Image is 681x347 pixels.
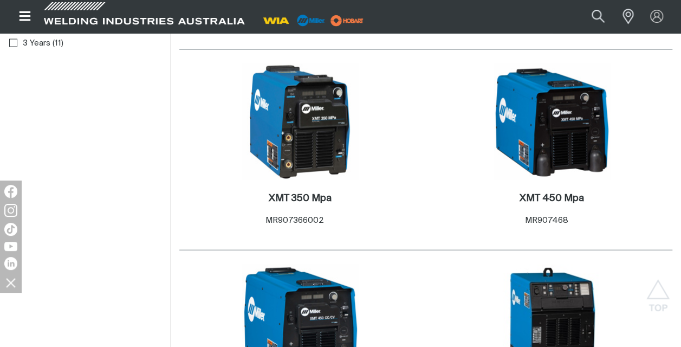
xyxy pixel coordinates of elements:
[520,194,584,203] h2: XMT 450 Mpa
[327,16,367,24] a: miller
[4,204,17,217] img: Instagram
[9,36,161,51] ul: Warranty
[4,242,17,251] img: YouTube
[580,4,617,29] button: Search products
[53,37,63,50] span: ( 11 )
[242,64,358,180] img: XMT 350 Mpa
[9,36,50,51] a: 3 Years
[265,216,324,224] span: MR907366002
[4,223,17,236] img: TikTok
[327,12,367,29] img: miller
[4,257,17,270] img: LinkedIn
[23,37,50,50] span: 3 Years
[494,64,610,180] img: XMT 450 Mpa
[646,279,670,304] button: Scroll to top
[525,216,568,224] span: MR907468
[520,192,584,205] a: XMT 450 Mpa
[269,194,332,203] h2: XMT 350 Mpa
[4,185,17,198] img: Facebook
[269,192,332,205] a: XMT 350 Mpa
[2,273,20,292] img: hide socials
[566,4,617,29] input: Product name or item number...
